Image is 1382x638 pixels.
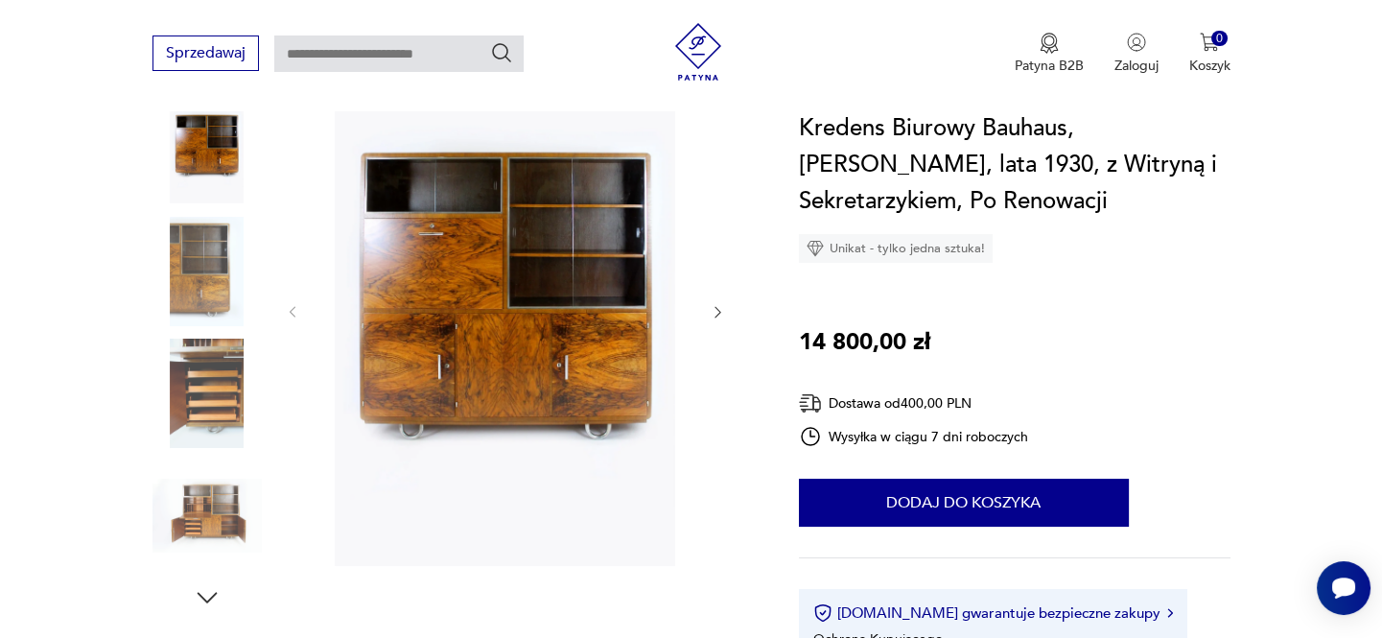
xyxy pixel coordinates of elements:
[1127,33,1146,52] img: Ikonka użytkownika
[1211,31,1228,47] div: 0
[799,234,993,263] div: Unikat - tylko jedna sztuka!
[807,240,824,257] img: Ikona diamentu
[799,324,930,361] p: 14 800,00 zł
[1015,57,1084,75] p: Patyna B2B
[799,391,822,415] img: Ikona dostawy
[1114,33,1159,75] button: Zaloguj
[152,339,262,448] img: Zdjęcie produktu Kredens Biurowy Bauhaus, Robert Slezák, lata 1930, z Witryną i Sekretarzykiem, P...
[1015,33,1084,75] a: Ikona medaluPatyna B2B
[1114,57,1159,75] p: Zaloguj
[152,35,259,71] button: Sprzedawaj
[799,479,1129,527] button: Dodaj do koszyka
[813,603,832,623] img: Ikona certyfikatu
[1040,33,1059,54] img: Ikona medalu
[813,603,1173,623] button: [DOMAIN_NAME] gwarantuje bezpieczne zakupy
[669,23,727,81] img: Patyna - sklep z meblami i dekoracjami vintage
[799,391,1029,415] div: Dostawa od 400,00 PLN
[490,41,513,64] button: Szukaj
[152,48,259,61] a: Sprzedawaj
[1015,33,1084,75] button: Patyna B2B
[319,56,690,566] img: Zdjęcie produktu Kredens Biurowy Bauhaus, Robert Slezák, lata 1930, z Witryną i Sekretarzykiem, P...
[1200,33,1219,52] img: Ikona koszyka
[1167,608,1173,618] img: Ikona strzałki w prawo
[152,94,262,203] img: Zdjęcie produktu Kredens Biurowy Bauhaus, Robert Slezák, lata 1930, z Witryną i Sekretarzykiem, P...
[152,217,262,326] img: Zdjęcie produktu Kredens Biurowy Bauhaus, Robert Slezák, lata 1930, z Witryną i Sekretarzykiem, P...
[1189,33,1230,75] button: 0Koszyk
[1189,57,1230,75] p: Koszyk
[1317,561,1370,615] iframe: Smartsupp widget button
[799,425,1029,448] div: Wysyłka w ciągu 7 dni roboczych
[799,110,1230,220] h1: Kredens Biurowy Bauhaus, [PERSON_NAME], lata 1930, z Witryną i Sekretarzykiem, Po Renowacji
[152,461,262,571] img: Zdjęcie produktu Kredens Biurowy Bauhaus, Robert Slezák, lata 1930, z Witryną i Sekretarzykiem, P...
